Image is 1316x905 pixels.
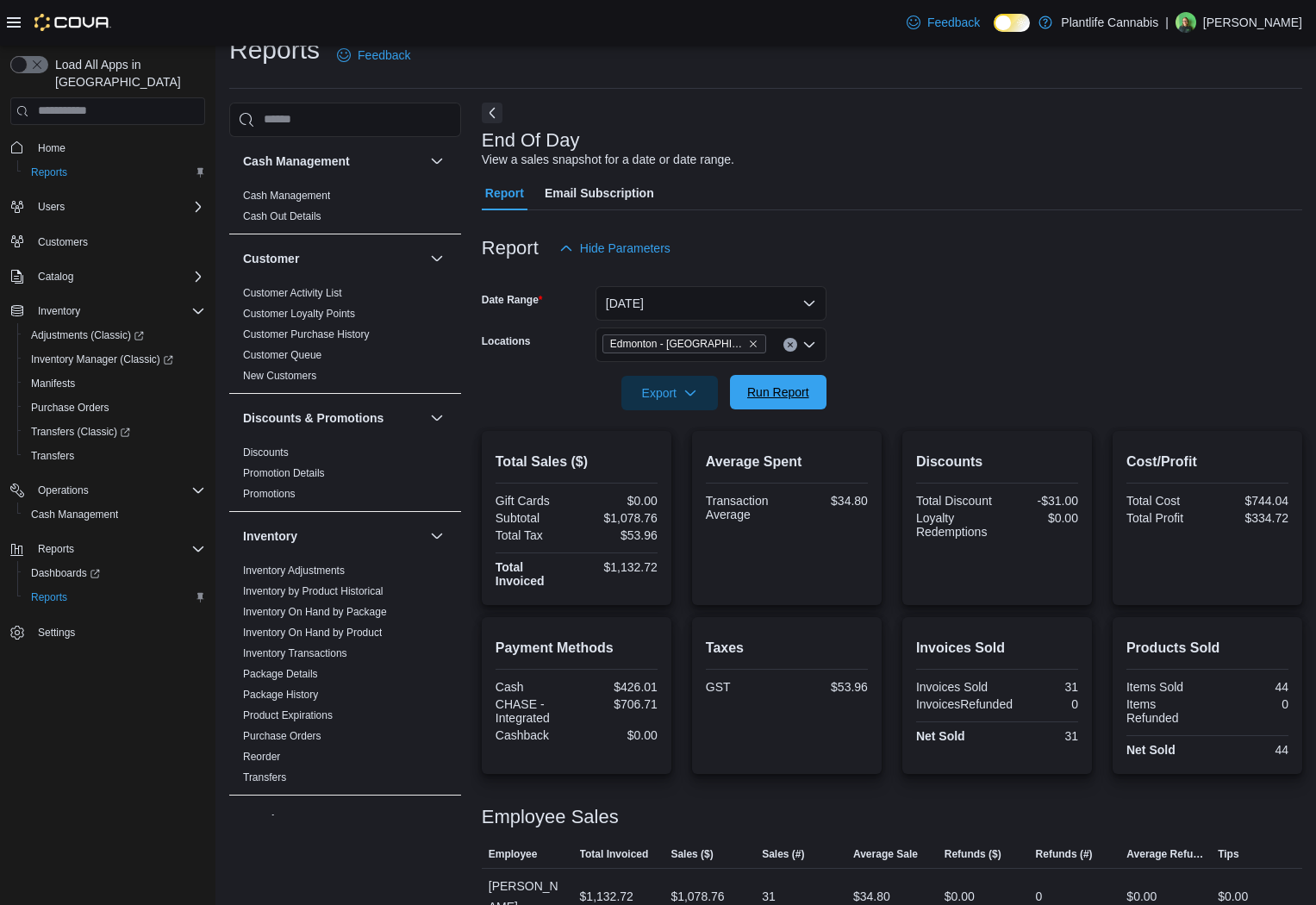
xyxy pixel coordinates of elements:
[496,511,573,525] div: Subtotal
[496,680,573,694] div: Cash
[243,646,347,660] span: Inventory Transactions
[38,626,75,640] span: Settings
[243,527,423,545] button: Inventory
[1211,697,1288,711] div: 0
[243,771,286,784] span: Transfers
[580,240,670,257] span: Hide Parameters
[243,409,384,427] h3: Discounts & Promotions
[1211,743,1288,757] div: 44
[24,421,205,442] span: Transfers (Classic)
[243,466,325,480] span: Promotion Details
[17,160,212,184] button: Reports
[427,408,447,428] button: Discounts & Promotions
[1126,494,1204,508] div: Total Cost
[1036,847,1093,861] span: Refunds (#)
[243,564,345,577] span: Inventory Adjustments
[496,560,545,588] strong: Total Invoiced
[1126,638,1288,658] h2: Products Sold
[1001,680,1078,694] div: 31
[31,539,205,559] span: Reports
[24,162,205,183] span: Reports
[853,847,918,861] span: Average Sale
[17,323,212,347] a: Adjustments (Classic)
[243,287,342,299] a: Customer Activity List
[3,537,212,561] button: Reports
[994,32,995,33] span: Dark Mode
[3,195,212,219] button: Users
[31,328,144,342] span: Adjustments (Classic)
[38,542,74,556] span: Reports
[243,647,347,659] a: Inventory Transactions
[38,304,80,318] span: Inventory
[24,325,151,346] a: Adjustments (Classic)
[243,626,382,640] span: Inventory On Hand by Product
[916,680,994,694] div: Invoices Sold
[31,138,72,159] a: Home
[38,484,89,497] span: Operations
[31,449,74,463] span: Transfers
[243,328,370,340] a: Customer Purchase History
[243,328,370,341] span: Customer Purchase History
[482,293,543,307] label: Date Range
[1126,511,1204,525] div: Total Profit
[243,348,321,362] span: Customer Queue
[243,811,423,828] button: Loyalty
[1126,847,1204,861] span: Average Refund
[496,638,658,658] h2: Payment Methods
[31,539,81,559] button: Reports
[706,638,868,658] h2: Taxes
[31,137,205,159] span: Home
[1211,511,1288,525] div: $334.72
[243,751,280,763] a: Reorder
[17,396,212,420] button: Purchase Orders
[482,151,734,169] div: View a sales snapshot for a date or date range.
[485,176,524,210] span: Report
[48,56,205,90] span: Load All Apps in [GEOGRAPHIC_DATA]
[17,561,212,585] a: Dashboards
[621,376,718,410] button: Export
[229,442,461,511] div: Discounts & Promotions
[243,709,333,721] a: Product Expirations
[24,563,205,584] span: Dashboards
[243,446,289,459] a: Discounts
[31,508,118,521] span: Cash Management
[783,338,797,352] button: Clear input
[243,250,299,267] h3: Customer
[1126,680,1204,694] div: Items Sold
[790,494,868,508] div: $34.80
[330,38,417,72] a: Feedback
[1176,12,1196,33] div: Nate Kinisky
[602,334,766,353] span: Edmonton - ICE District
[1001,494,1078,508] div: -$31.00
[243,771,286,783] a: Transfers
[916,729,965,743] strong: Net Sold
[31,197,72,217] button: Users
[243,209,321,223] span: Cash Out Details
[243,467,325,479] a: Promotion Details
[243,349,321,361] a: Customer Queue
[24,504,205,525] span: Cash Management
[17,502,212,527] button: Cash Management
[243,286,342,300] span: Customer Activity List
[762,847,804,861] span: Sales (#)
[482,807,619,827] h3: Employee Sales
[24,325,205,346] span: Adjustments (Classic)
[552,231,677,265] button: Hide Parameters
[802,338,816,352] button: Open list of options
[243,189,330,203] span: Cash Management
[243,409,423,427] button: Discounts & Promotions
[580,560,658,574] div: $1,132.72
[31,566,100,580] span: Dashboards
[580,528,658,542] div: $53.96
[1211,680,1288,694] div: 44
[916,697,1013,711] div: InvoicesRefunded
[31,590,67,604] span: Reports
[482,238,539,259] h3: Report
[489,847,538,861] span: Employee
[31,232,95,253] a: Customers
[730,375,826,409] button: Run Report
[243,627,382,639] a: Inventory On Hand by Product
[17,371,212,396] button: Manifests
[243,689,318,701] a: Package History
